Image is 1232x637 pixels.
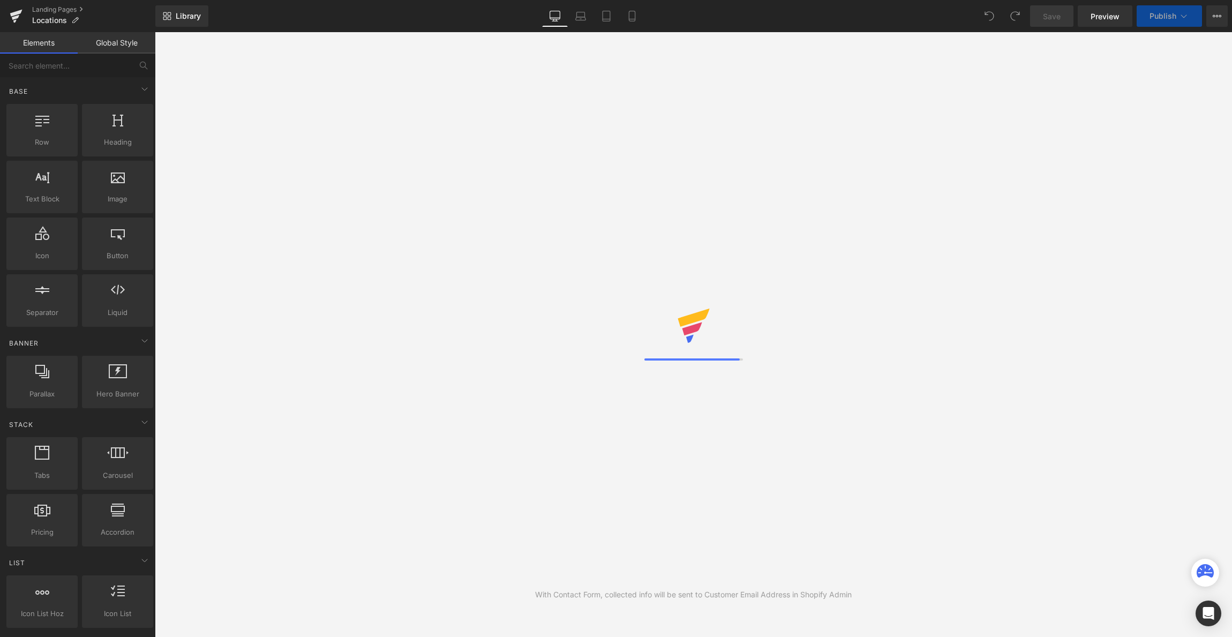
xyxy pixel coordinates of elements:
[10,250,74,261] span: Icon
[85,527,150,538] span: Accordion
[1150,12,1176,20] span: Publish
[1206,5,1228,27] button: More
[8,86,29,96] span: Base
[979,5,1000,27] button: Undo
[1043,11,1061,22] span: Save
[10,388,74,400] span: Parallax
[1091,11,1120,22] span: Preview
[8,338,40,348] span: Banner
[176,11,201,21] span: Library
[85,193,150,205] span: Image
[542,5,568,27] a: Desktop
[8,558,26,568] span: List
[32,5,155,14] a: Landing Pages
[10,193,74,205] span: Text Block
[594,5,619,27] a: Tablet
[85,470,150,481] span: Carousel
[10,137,74,148] span: Row
[1196,601,1221,626] div: Open Intercom Messenger
[85,137,150,148] span: Heading
[85,608,150,619] span: Icon List
[10,307,74,318] span: Separator
[85,388,150,400] span: Hero Banner
[1078,5,1132,27] a: Preview
[1004,5,1026,27] button: Redo
[155,5,208,27] a: New Library
[32,16,67,25] span: Locations
[619,5,645,27] a: Mobile
[1137,5,1202,27] button: Publish
[8,419,34,430] span: Stack
[535,589,852,601] div: With Contact Form, collected info will be sent to Customer Email Address in Shopify Admin
[10,527,74,538] span: Pricing
[78,32,155,54] a: Global Style
[10,470,74,481] span: Tabs
[85,307,150,318] span: Liquid
[10,608,74,619] span: Icon List Hoz
[85,250,150,261] span: Button
[568,5,594,27] a: Laptop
